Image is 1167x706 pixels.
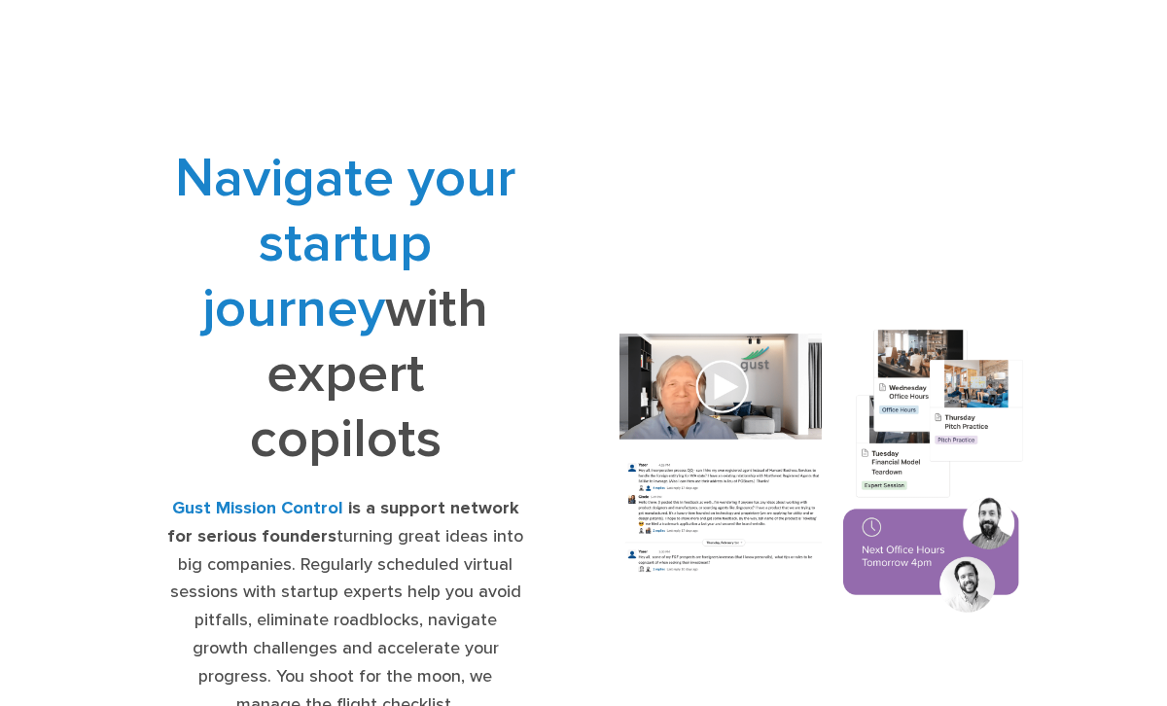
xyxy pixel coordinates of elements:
[167,498,519,547] strong: is a support network for serious founders
[172,498,343,518] strong: Gust Mission Control
[166,146,524,472] h1: with expert copilots
[175,146,515,341] span: Navigate your startup journey
[598,313,1045,633] img: Composition of calendar events, a video call presentation, and chat rooms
